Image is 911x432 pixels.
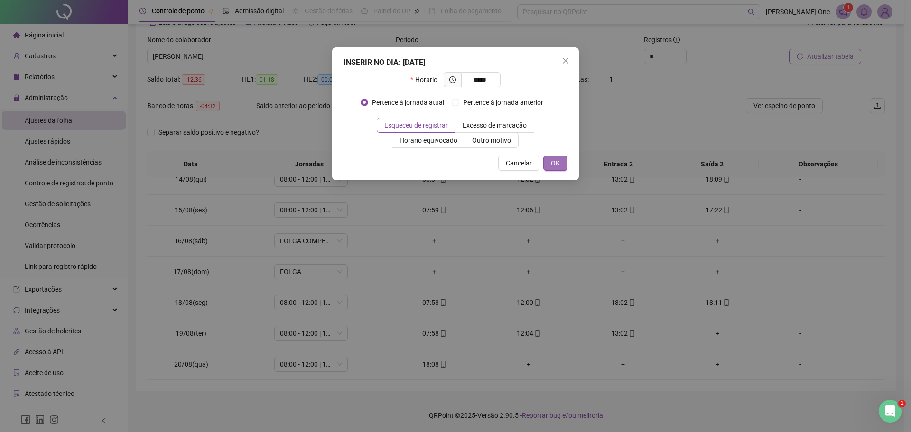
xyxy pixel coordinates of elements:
[898,400,906,407] span: 1
[384,121,448,129] span: Esqueceu de registrar
[558,53,573,68] button: Close
[472,137,511,144] span: Outro motivo
[449,76,456,83] span: clock-circle
[551,158,560,168] span: OK
[459,97,547,108] span: Pertence à jornada anterior
[463,121,527,129] span: Excesso de marcação
[543,156,567,171] button: OK
[410,72,443,87] label: Horário
[400,137,457,144] span: Horário equivocado
[506,158,532,168] span: Cancelar
[368,97,448,108] span: Pertence à jornada atual
[879,400,902,423] iframe: Intercom live chat
[344,57,567,68] div: INSERIR NO DIA : [DATE]
[562,57,569,64] span: close
[498,156,539,171] button: Cancelar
